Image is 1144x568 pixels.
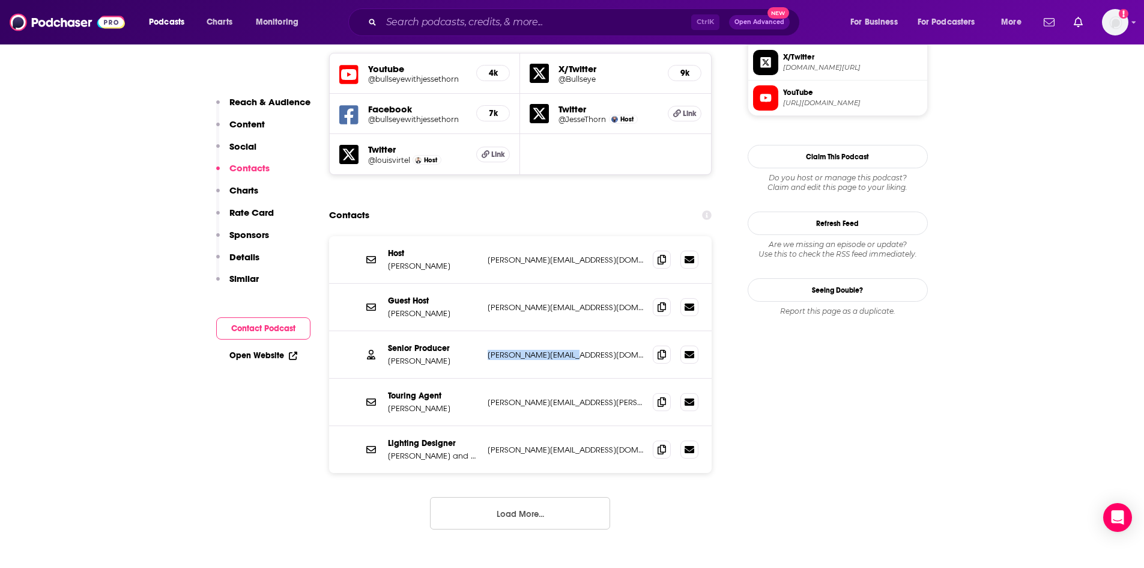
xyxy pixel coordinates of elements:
[842,13,913,32] button: open menu
[216,96,310,118] button: Reach & Audience
[388,403,478,414] p: [PERSON_NAME]
[729,15,790,29] button: Open AdvancedNew
[388,296,478,306] p: Guest Host
[488,397,644,408] p: [PERSON_NAME][EMAIL_ADDRESS][PERSON_NAME][DOMAIN_NAME]
[748,173,928,192] div: Claim and edit this page to your liking.
[229,273,259,284] p: Similar
[620,115,634,123] span: Host
[388,356,478,366] p: [PERSON_NAME]
[368,103,467,115] h5: Facebook
[558,103,658,115] h5: Twitter
[216,207,274,229] button: Rate Card
[1119,9,1128,19] svg: Add a profile image
[388,451,478,461] p: [PERSON_NAME] and Maximum Fun
[748,278,928,302] a: Seeing Double?
[1102,9,1128,35] button: Show profile menu
[388,343,478,353] p: Senior Producer
[229,350,297,361] a: Open Website
[388,391,478,401] p: Touring Agent
[1102,9,1128,35] img: User Profile
[486,68,500,78] h5: 4k
[558,75,658,84] a: @Bullseye
[558,63,658,75] h5: X/Twitter
[748,307,928,316] div: Report this page as a duplicate.
[683,109,697,118] span: Link
[488,350,644,360] p: [PERSON_NAME][EMAIL_ADDRESS][DOMAIN_NAME]
[488,302,644,313] p: [PERSON_NAME][EMAIL_ADDRESS][DOMAIN_NAME]
[1001,14,1021,31] span: More
[748,212,928,235] button: Refresh Feed
[216,118,265,141] button: Content
[753,50,922,75] a: X/Twitter[DOMAIN_NAME][URL]
[748,240,928,259] div: Are we missing an episode or update? Use this to check the RSS feed immediately.
[216,141,256,163] button: Social
[247,13,314,32] button: open menu
[1102,9,1128,35] span: Logged in as kkneafsey
[678,68,691,78] h5: 9k
[207,14,232,31] span: Charts
[748,145,928,168] button: Claim This Podcast
[216,229,269,251] button: Sponsors
[491,150,505,159] span: Link
[199,13,240,32] a: Charts
[256,14,298,31] span: Monitoring
[216,185,258,207] button: Charts
[691,14,719,30] span: Ctrl K
[216,273,259,295] button: Similar
[388,308,478,319] p: [PERSON_NAME]
[1069,12,1088,32] a: Show notifications dropdown
[388,248,478,258] p: Host
[558,115,606,124] a: @JesseThorn
[783,52,922,63] span: X/Twitter
[783,87,922,98] span: YouTube
[1039,12,1059,32] a: Show notifications dropdown
[611,116,618,123] img: Jesse Thorn
[488,445,644,455] p: [PERSON_NAME][EMAIL_ADDRESS][DOMAIN_NAME]
[388,261,478,271] p: [PERSON_NAME]
[767,7,789,19] span: New
[229,185,258,196] p: Charts
[850,14,898,31] span: For Business
[229,118,265,130] p: Content
[229,229,269,240] p: Sponsors
[329,204,369,227] h2: Contacts
[415,157,422,163] img: Louis Virtel
[368,115,467,124] a: @bullseyewithjessethorn
[381,13,691,32] input: Search podcasts, credits, & more...
[368,144,467,155] h5: Twitter
[783,99,922,108] span: https://www.youtube.com/@bullseyewithjessethorn
[388,438,478,448] p: Lighting Designer
[993,13,1037,32] button: open menu
[10,11,125,34] img: Podchaser - Follow, Share and Rate Podcasts
[229,207,274,218] p: Rate Card
[229,162,270,174] p: Contacts
[424,156,437,164] span: Host
[229,96,310,108] p: Reach & Audience
[918,14,975,31] span: For Podcasters
[753,85,922,111] a: YouTube[URL][DOMAIN_NAME]
[783,63,922,72] span: twitter.com/Bullseye
[488,255,644,265] p: [PERSON_NAME][EMAIL_ADDRESS][DOMAIN_NAME]
[368,63,467,75] h5: Youtube
[216,251,259,273] button: Details
[149,14,184,31] span: Podcasts
[486,108,500,118] h5: 7k
[748,173,928,183] span: Do you host or manage this podcast?
[1103,503,1132,532] div: Open Intercom Messenger
[476,147,510,162] a: Link
[734,19,784,25] span: Open Advanced
[430,497,610,530] button: Load More...
[229,141,256,152] p: Social
[216,162,270,185] button: Contacts
[668,106,701,121] a: Link
[368,156,410,165] a: @louisvirtel
[368,75,467,84] a: @bullseyewithjessethorn
[910,13,993,32] button: open menu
